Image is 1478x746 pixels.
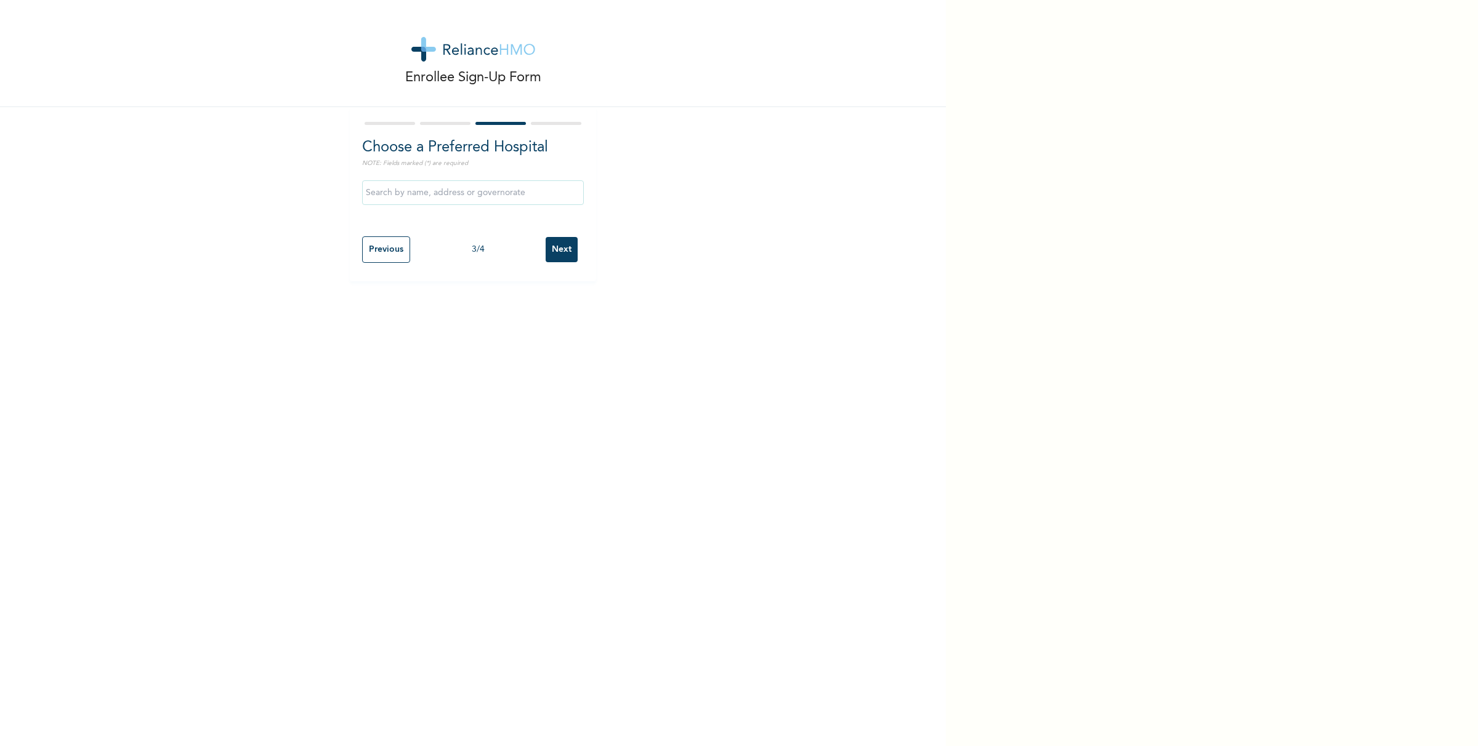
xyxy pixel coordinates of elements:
[405,68,541,88] p: Enrollee Sign-Up Form
[546,237,578,262] input: Next
[411,37,535,62] img: logo
[362,180,584,205] input: Search by name, address or governorate
[362,137,584,159] h2: Choose a Preferred Hospital
[362,159,584,168] p: NOTE: Fields marked (*) are required
[362,236,410,263] input: Previous
[410,243,546,256] div: 3 / 4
